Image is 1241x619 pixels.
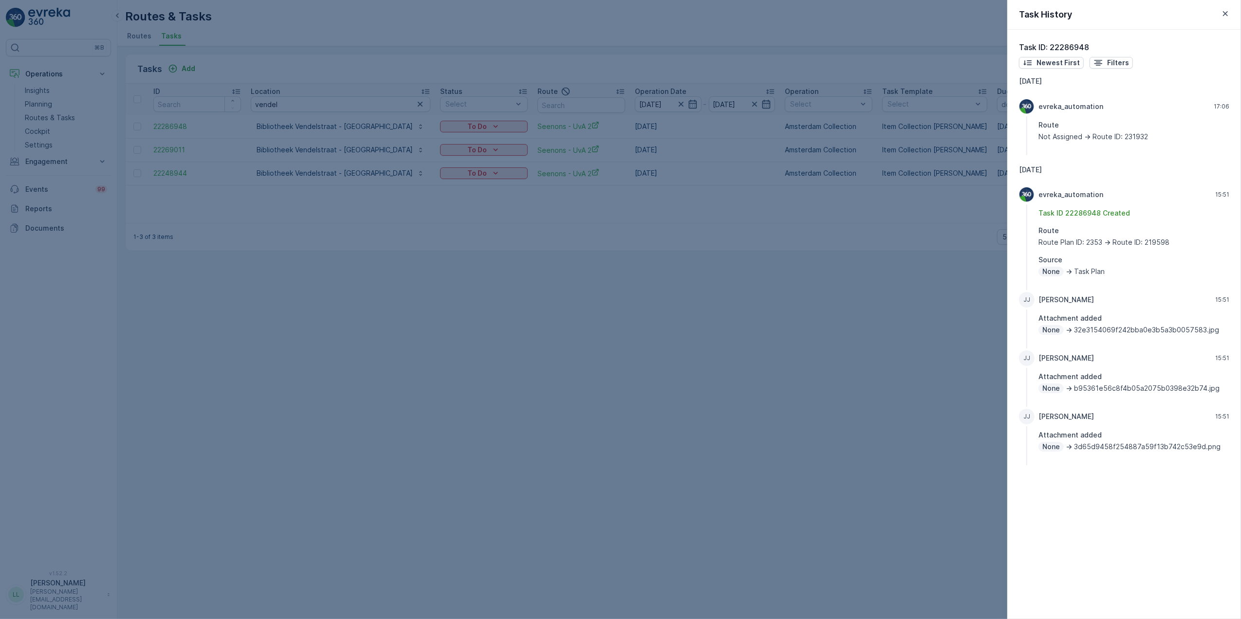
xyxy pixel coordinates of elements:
img: Evreka Logo [1019,99,1034,114]
p: -> [1104,237,1111,247]
p: Attachment added [1038,430,1229,440]
button: Newest First [1019,57,1084,69]
p: Task ID: 22286948 [1019,41,1229,53]
p: None [1041,383,1061,393]
p: Source [1038,255,1229,265]
p: 15:51 [1215,354,1229,362]
p: [PERSON_NAME] [1038,295,1094,305]
img: Evreka Logo [1019,187,1034,202]
p: -> [1066,442,1072,452]
p: Route ID: 219598 [1112,237,1169,247]
p: [DATE] [1019,76,1229,86]
p: Task Plan [1074,267,1105,276]
p: Attachment added [1038,372,1229,382]
p: Attachment added [1038,313,1229,323]
p: 32e3154069f242bba0e3b5a3b0057583.jpg [1074,325,1219,335]
p: Task ID 22286948 Created [1038,208,1229,218]
p: Newest First [1037,58,1080,68]
div: JJ [1019,350,1035,366]
p: 3d65d9458f254887a59f13b742c53e9d.png [1074,442,1221,452]
p: -> [1066,267,1072,276]
p: Not Assigned [1038,132,1082,142]
p: 15:51 [1215,296,1229,304]
p: None [1041,325,1061,335]
p: 17:06 [1214,103,1229,110]
p: evreka_automation [1038,102,1103,111]
p: Route [1038,120,1229,130]
div: JJ [1019,292,1035,308]
p: Route [1038,226,1229,236]
p: Filters [1107,58,1129,68]
p: -> [1084,132,1091,142]
p: [DATE] [1019,165,1229,175]
p: -> [1066,383,1072,393]
div: JJ [1019,409,1035,424]
p: b95361e56c8f4b05a2075b0398e32b74.jpg [1074,383,1220,393]
p: 15:51 [1215,191,1229,199]
button: Filters [1090,57,1133,69]
p: Route ID: 231932 [1093,132,1148,142]
p: None [1041,442,1061,452]
p: [PERSON_NAME] [1038,412,1094,421]
p: Task History [1019,8,1072,21]
p: None [1041,267,1061,276]
p: Route Plan ID: 2353 [1038,237,1102,247]
p: [PERSON_NAME] [1038,353,1094,363]
p: evreka_automation [1038,190,1103,200]
p: -> [1066,325,1072,335]
p: 15:51 [1215,413,1229,420]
